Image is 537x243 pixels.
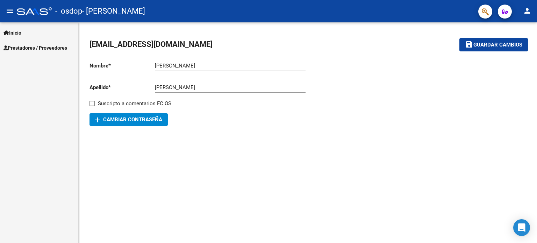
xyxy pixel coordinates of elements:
[89,113,168,126] button: Cambiar Contraseña
[98,99,171,108] span: Suscripto a comentarios FC OS
[95,116,162,123] span: Cambiar Contraseña
[473,42,522,48] span: Guardar cambios
[89,84,155,91] p: Apellido
[513,219,530,236] div: Open Intercom Messenger
[55,3,82,19] span: - osdop
[93,116,102,124] mat-icon: add
[465,40,473,49] mat-icon: save
[3,44,67,52] span: Prestadores / Proveedores
[89,40,213,49] span: [EMAIL_ADDRESS][DOMAIN_NAME]
[459,38,528,51] button: Guardar cambios
[89,62,155,70] p: Nombre
[82,3,145,19] span: - [PERSON_NAME]
[3,29,21,37] span: Inicio
[523,7,531,15] mat-icon: person
[6,7,14,15] mat-icon: menu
